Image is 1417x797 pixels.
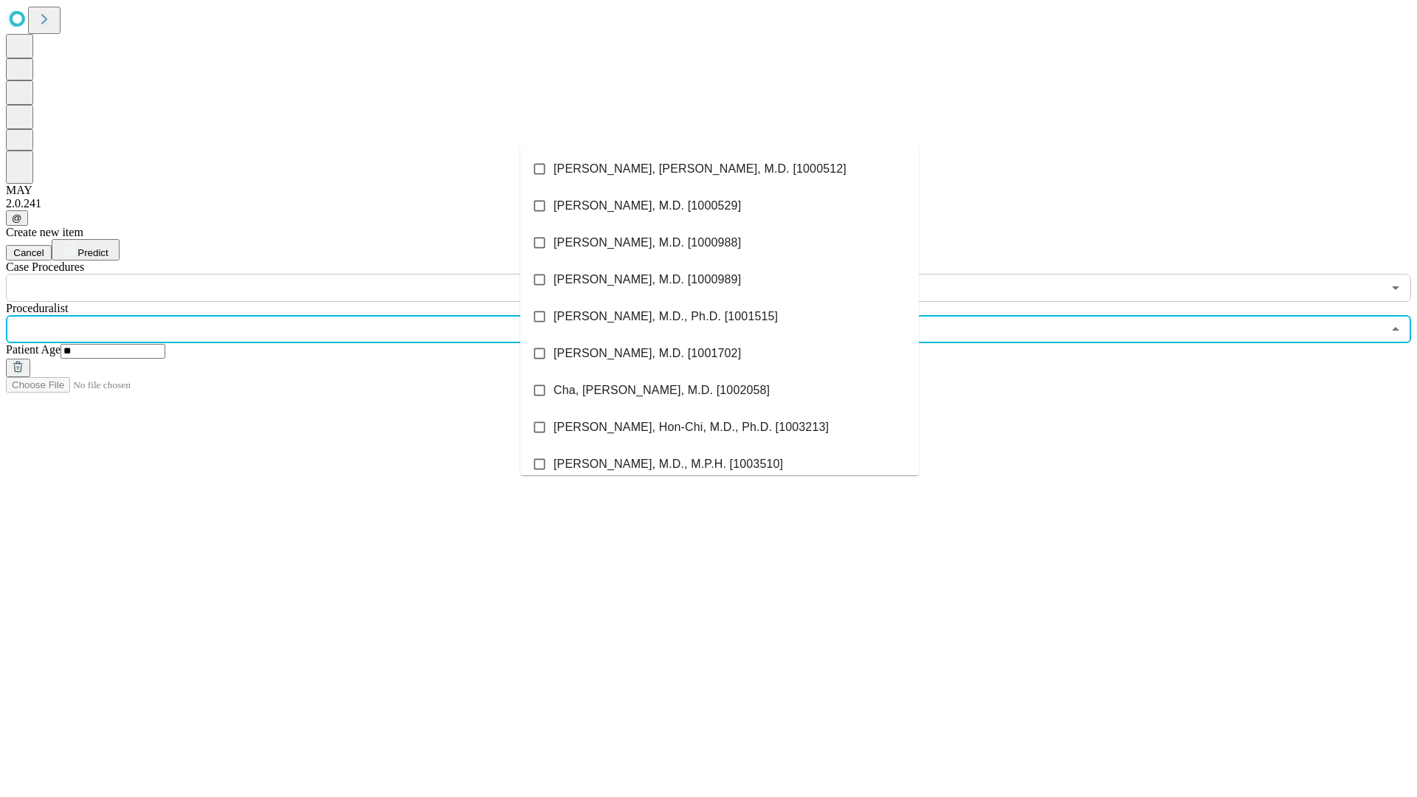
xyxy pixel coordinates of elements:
[6,184,1411,197] div: MAY
[52,239,120,261] button: Predict
[554,455,783,473] span: [PERSON_NAME], M.D., M.P.H. [1003510]
[554,345,741,362] span: [PERSON_NAME], M.D. [1001702]
[6,197,1411,210] div: 2.0.241
[554,271,741,289] span: [PERSON_NAME], M.D. [1000989]
[6,226,83,238] span: Create new item
[554,308,778,325] span: [PERSON_NAME], M.D., Ph.D. [1001515]
[554,382,770,399] span: Cha, [PERSON_NAME], M.D. [1002058]
[554,197,741,215] span: [PERSON_NAME], M.D. [1000529]
[554,234,741,252] span: [PERSON_NAME], M.D. [1000988]
[77,247,108,258] span: Predict
[1385,319,1406,339] button: Close
[1385,277,1406,298] button: Open
[6,245,52,261] button: Cancel
[6,261,84,273] span: Scheduled Procedure
[6,302,68,314] span: Proceduralist
[6,343,61,356] span: Patient Age
[13,247,44,258] span: Cancel
[12,213,22,224] span: @
[554,160,847,178] span: [PERSON_NAME], [PERSON_NAME], M.D. [1000512]
[554,418,829,436] span: [PERSON_NAME], Hon-Chi, M.D., Ph.D. [1003213]
[6,210,28,226] button: @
